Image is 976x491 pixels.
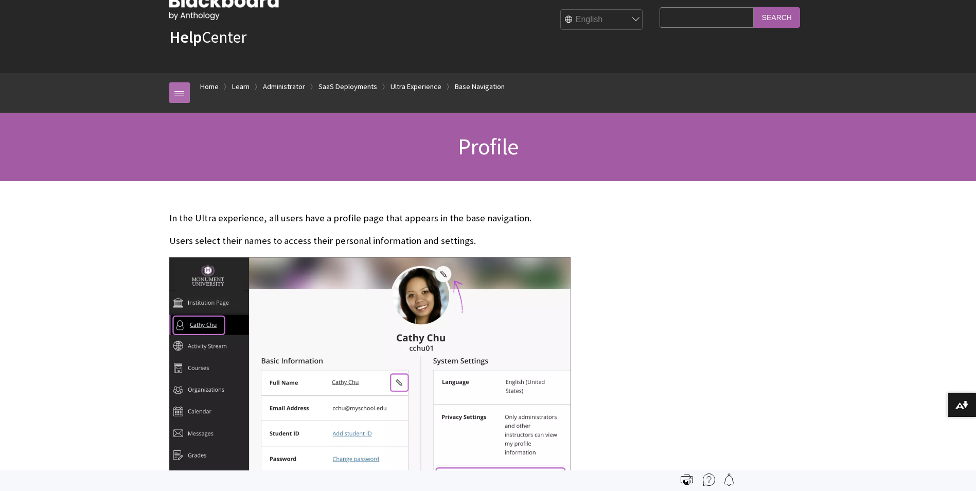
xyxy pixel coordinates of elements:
img: Print [681,474,693,486]
img: More help [703,474,715,486]
a: SaaS Deployments [318,80,377,93]
input: Search [754,7,800,27]
p: In the Ultra experience, all users have a profile page that appears in the base navigation. [169,212,655,225]
p: Users select their names to access their personal information and settings. [169,234,655,248]
strong: Help [169,27,202,47]
a: Home [200,80,219,93]
a: Administrator [263,80,305,93]
select: Site Language Selector [561,10,643,30]
a: Learn [232,80,250,93]
img: Follow this page [723,474,735,486]
span: Profile [458,132,518,161]
a: Base Navigation [455,80,505,93]
a: HelpCenter [169,27,246,47]
a: Ultra Experience [391,80,441,93]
